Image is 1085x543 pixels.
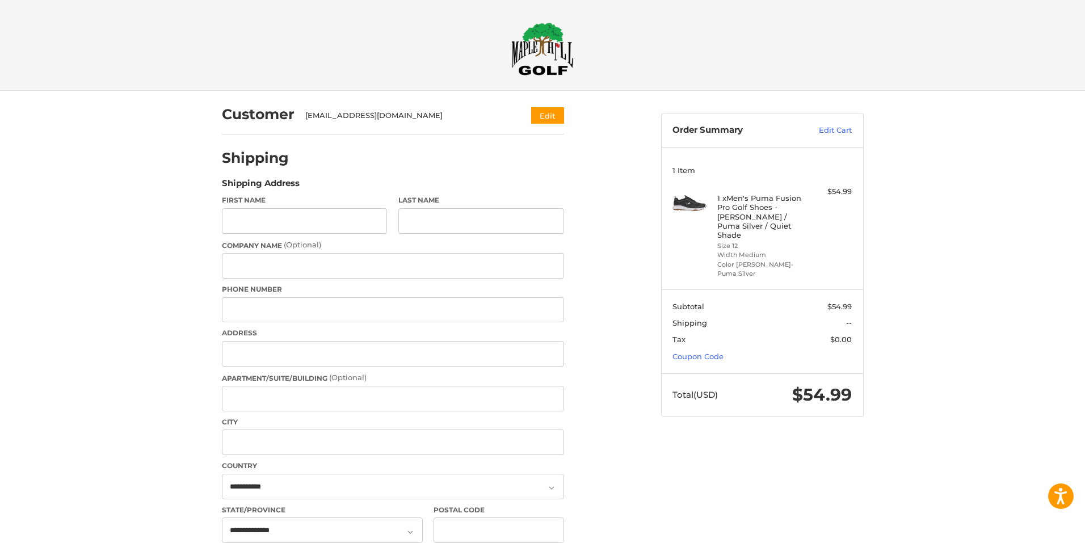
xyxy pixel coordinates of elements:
[222,149,289,167] h2: Shipping
[846,318,852,327] span: --
[222,328,564,338] label: Address
[222,417,564,427] label: City
[807,186,852,197] div: $54.99
[672,166,852,175] h3: 1 Item
[531,107,564,124] button: Edit
[222,505,423,515] label: State/Province
[511,22,574,75] img: Maple Hill Golf
[672,318,707,327] span: Shipping
[830,335,852,344] span: $0.00
[672,335,686,344] span: Tax
[794,125,852,136] a: Edit Cart
[222,461,564,471] label: Country
[222,372,564,384] label: Apartment/Suite/Building
[827,302,852,311] span: $54.99
[284,240,321,249] small: (Optional)
[222,284,564,294] label: Phone Number
[222,177,300,195] legend: Shipping Address
[717,193,804,239] h4: 1 x Men's Puma Fusion Pro Golf Shoes - [PERSON_NAME] / Puma Silver / Quiet Shade
[991,512,1085,543] iframe: Google Customer Reviews
[222,195,388,205] label: First Name
[792,384,852,405] span: $54.99
[398,195,564,205] label: Last Name
[305,110,509,121] div: [EMAIL_ADDRESS][DOMAIN_NAME]
[672,125,794,136] h3: Order Summary
[717,241,804,251] li: Size 12
[672,352,724,361] a: Coupon Code
[222,239,564,251] label: Company Name
[329,373,367,382] small: (Optional)
[672,389,718,400] span: Total (USD)
[717,260,804,279] li: Color [PERSON_NAME]-Puma Silver
[672,302,704,311] span: Subtotal
[434,505,564,515] label: Postal Code
[222,106,295,123] h2: Customer
[717,250,804,260] li: Width Medium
